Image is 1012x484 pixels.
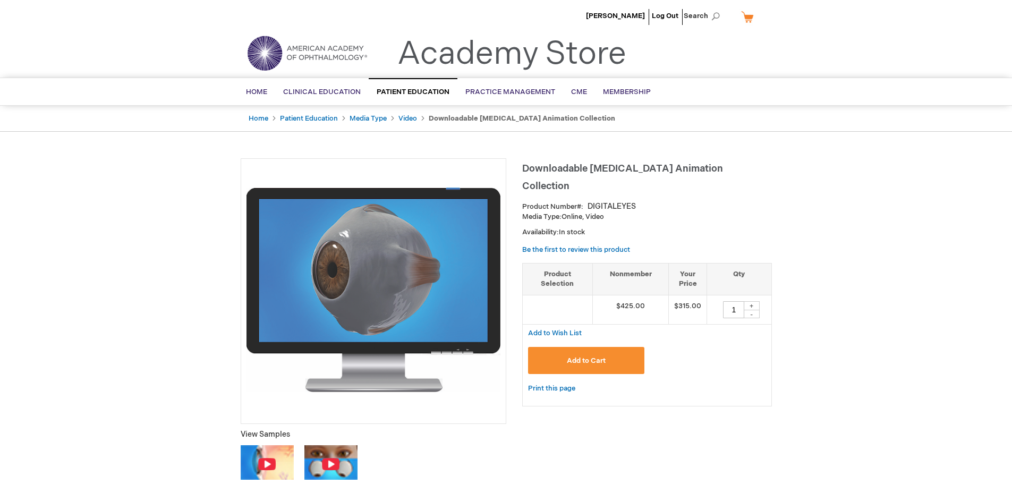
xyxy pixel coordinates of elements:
td: $425.00 [592,295,669,324]
span: In stock [559,228,585,236]
a: Video [398,114,417,123]
strong: Media Type: [522,213,562,221]
button: Add to Cart [528,347,645,374]
img: iocn_play.png [321,457,340,471]
td: $315.00 [669,295,707,324]
span: Search [684,5,724,27]
span: Add to Cart [567,356,606,365]
a: Academy Store [397,35,626,73]
strong: Product Number [522,202,583,211]
span: Practice Management [465,88,555,96]
th: Nonmember [592,263,669,295]
a: Home [249,114,268,123]
a: Print this page [528,382,575,395]
a: Log Out [652,12,678,20]
span: Home [246,88,267,96]
img: Click to view [304,445,358,479]
div: + [744,301,760,310]
a: Be the first to review this product [522,245,630,254]
p: Online, Video [522,212,772,222]
input: Qty [723,301,744,318]
div: DIGITALEYES [588,201,636,212]
a: Patient Education [280,114,338,123]
img: iocn_play.png [258,457,276,471]
p: View Samples [241,429,506,440]
span: Clinical Education [283,88,361,96]
a: Add to Wish List [528,328,582,337]
th: Product Selection [523,263,593,295]
p: Availability: [522,227,772,237]
img: Downloadable Patient Education Animation Collection [246,188,500,392]
img: Click to view [241,445,294,479]
th: Qty [707,263,771,295]
span: Patient Education [377,88,449,96]
div: - [744,310,760,318]
a: [PERSON_NAME] [586,12,645,20]
span: Membership [603,88,651,96]
span: CME [571,88,587,96]
a: Media Type [350,114,387,123]
span: Add to Wish List [528,329,582,337]
span: Downloadable [MEDICAL_DATA] Animation Collection [522,163,723,192]
strong: Downloadable [MEDICAL_DATA] Animation Collection [429,114,615,123]
th: Your Price [669,263,707,295]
